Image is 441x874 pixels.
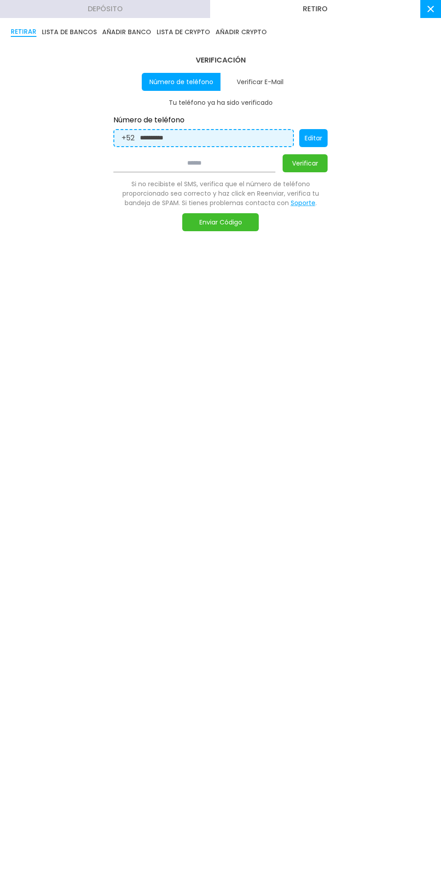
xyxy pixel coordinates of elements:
[182,213,259,231] button: Enviar Código
[216,27,267,37] button: AÑADIR CRYPTO
[220,73,299,91] button: Verificar E-Mail
[113,179,328,208] p: Si no recibiste el SMS, verifica que el número de teléfono proporcionado sea correcto y haz click...
[113,55,328,66] h3: VERIFICACIÓN
[102,27,151,37] button: AÑADIR BANCO
[11,27,36,37] button: RETIRAR
[113,115,328,125] p: Número de teléfono
[121,133,135,143] p: +52
[42,27,97,37] button: LISTA DE BANCOS
[283,154,328,172] button: Verificar
[113,98,328,108] p: Tu teléfono ya ha sido verificado
[142,73,220,91] button: Número de teléfono
[157,27,210,37] button: LISTA DE CRYPTO
[299,129,328,147] button: Editar
[291,198,315,208] button: Soporte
